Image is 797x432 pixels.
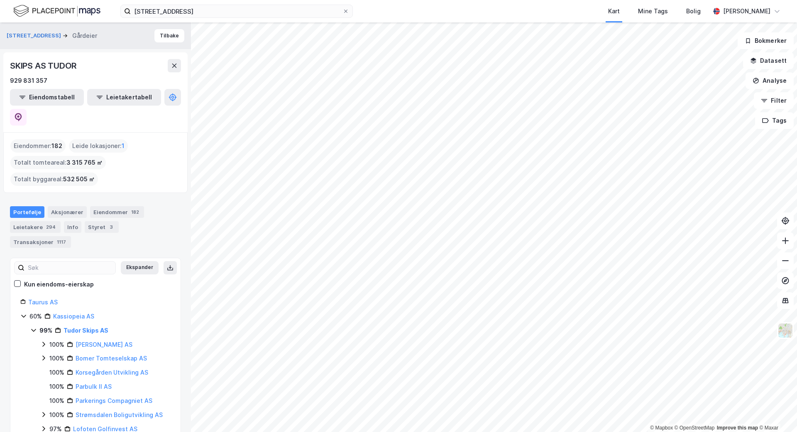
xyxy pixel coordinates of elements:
div: 100% [49,353,64,363]
a: Tudor Skips AS [64,327,108,334]
div: Kart [608,6,620,16]
span: 3 315 765 ㎡ [66,158,103,168]
div: Totalt tomteareal : [10,156,106,169]
div: Bolig [686,6,701,16]
div: Kun eiendoms-eierskap [24,279,94,289]
img: logo.f888ab2527a4732fd821a326f86c7f29.svg [13,4,100,18]
input: Søk [24,262,115,274]
a: OpenStreetMap [675,425,715,431]
div: [PERSON_NAME] [723,6,770,16]
div: Portefølje [10,206,44,218]
div: SKIPS AS TUDOR [10,59,78,72]
div: 3 [107,223,115,231]
div: 100% [49,410,64,420]
div: Leietakere [10,221,61,233]
div: Aksjonærer [48,206,87,218]
a: Improve this map [717,425,758,431]
div: Kontrollprogram for chat [755,392,797,432]
button: Tags [755,112,794,129]
button: Eiendomstabell [10,89,84,106]
a: Taurus AS [28,299,58,306]
button: Leietakertabell [87,89,161,106]
a: Strømsdalen Boligutvikling AS [76,411,163,418]
iframe: Chat Widget [755,392,797,432]
div: 99% [39,326,52,336]
button: Datasett [743,52,794,69]
a: Bomer Tomteselskap AS [76,355,147,362]
button: [STREET_ADDRESS] [7,32,63,40]
div: 100% [49,382,64,392]
span: 182 [51,141,62,151]
a: Parkerings Compagniet AS [76,397,152,404]
span: 532 505 ㎡ [63,174,95,184]
div: 182 [130,208,141,216]
a: Parbulk II AS [76,383,112,390]
a: [PERSON_NAME] AS [76,341,132,348]
div: 100% [49,368,64,378]
div: Eiendommer : [10,139,66,153]
button: Analyse [746,72,794,89]
div: Mine Tags [638,6,668,16]
div: 100% [49,396,64,406]
div: 100% [49,340,64,350]
div: Transaksjoner [10,236,71,248]
div: 294 [44,223,57,231]
input: Søk på adresse, matrikkel, gårdeiere, leietakere eller personer [131,5,342,17]
span: 1 [122,141,125,151]
button: Ekspander [121,261,159,274]
img: Z [777,323,793,338]
div: Leide lokasjoner : [69,139,128,153]
div: 929 831 357 [10,76,47,86]
div: 60% [29,311,42,321]
a: Kassiopeia AS [53,313,94,320]
button: Filter [754,92,794,109]
a: Korsegården Utvikling AS [76,369,148,376]
div: Totalt byggareal : [10,173,98,186]
a: Mapbox [650,425,673,431]
button: Bokmerker [738,32,794,49]
button: Tilbake [154,29,184,42]
div: Gårdeier [72,31,97,41]
div: 1117 [55,238,68,246]
div: Info [64,221,81,233]
div: Styret [85,221,119,233]
div: Eiendommer [90,206,144,218]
